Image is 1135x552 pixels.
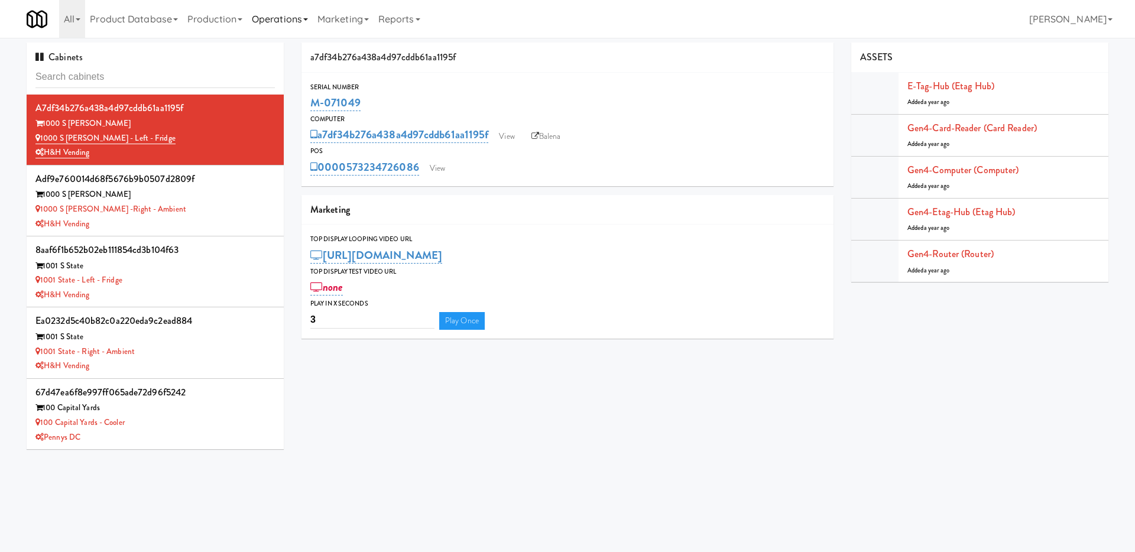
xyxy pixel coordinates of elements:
[35,99,275,117] div: a7df34b276a438a4d97cddb61aa1195f
[907,266,950,275] span: Added
[35,170,275,188] div: adf9e760014d68f5676b9b0507d2809f
[35,346,135,357] a: 1001 State - Right - Ambient
[35,431,80,443] a: Pennys DC
[310,279,343,296] a: none
[35,147,89,158] a: H&H Vending
[907,121,1037,135] a: Gen4-card-reader (Card Reader)
[310,203,350,216] span: Marketing
[310,113,825,125] div: Computer
[907,247,994,261] a: Gen4-router (Router)
[924,223,950,232] span: a year ago
[35,312,275,330] div: ea0232d5c40b82c0a220eda9c2ead884
[907,79,994,93] a: E-tag-hub (Etag Hub)
[35,360,89,371] a: H&H Vending
[35,66,275,88] input: Search cabinets
[310,266,825,278] div: Top Display Test Video Url
[907,205,1015,219] a: Gen4-etag-hub (Etag Hub)
[907,139,950,148] span: Added
[35,330,275,345] div: 1001 S State
[907,223,950,232] span: Added
[907,163,1019,177] a: Gen4-computer (Computer)
[310,126,488,143] a: a7df34b276a438a4d97cddb61aa1195f
[301,43,834,73] div: a7df34b276a438a4d97cddb61aa1195f
[907,98,950,106] span: Added
[439,312,485,330] a: Play Once
[27,379,284,450] li: 67d47ea6f8e997ff065ade72d96f5242100 Capital Yards 100 Capital Yards - CoolerPennys DC
[924,181,950,190] span: a year ago
[27,9,47,30] img: Micromart
[35,274,122,285] a: 1001 State - Left - Fridge
[310,95,361,111] a: M-071049
[526,128,567,145] a: Balena
[310,233,825,245] div: Top Display Looping Video Url
[310,159,419,176] a: 0000573234726086
[924,266,950,275] span: a year ago
[35,289,89,300] a: H&H Vending
[424,160,451,177] a: View
[860,50,893,64] span: ASSETS
[35,417,125,428] a: 100 Capital Yards - Cooler
[310,145,825,157] div: POS
[27,236,284,307] li: 8aaf6f1b652b02eb111854cd3b104f631001 S State 1001 State - Left - FridgeH&H Vending
[27,95,284,165] li: a7df34b276a438a4d97cddb61aa1195f1000 S [PERSON_NAME] 1000 S [PERSON_NAME] - Left - FridgeH&H Vending
[35,259,275,274] div: 1001 S State
[27,307,284,378] li: ea0232d5c40b82c0a220eda9c2ead8841001 S State 1001 State - Right - AmbientH&H Vending
[907,181,950,190] span: Added
[310,298,825,310] div: Play in X seconds
[493,128,520,145] a: View
[35,401,275,415] div: 100 Capital Yards
[310,247,442,264] a: [URL][DOMAIN_NAME]
[310,82,825,93] div: Serial Number
[924,139,950,148] span: a year ago
[924,98,950,106] span: a year ago
[35,187,275,202] div: 1000 S [PERSON_NAME]
[35,116,275,131] div: 1000 S [PERSON_NAME]
[35,218,89,229] a: H&H Vending
[35,384,275,401] div: 67d47ea6f8e997ff065ade72d96f5242
[27,165,284,236] li: adf9e760014d68f5676b9b0507d2809f1000 S [PERSON_NAME] 1000 S [PERSON_NAME] -Right - AmbientH&H Ven...
[35,203,186,215] a: 1000 S [PERSON_NAME] -Right - Ambient
[35,132,176,144] a: 1000 S [PERSON_NAME] - Left - Fridge
[35,241,275,259] div: 8aaf6f1b652b02eb111854cd3b104f63
[35,50,83,64] span: Cabinets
